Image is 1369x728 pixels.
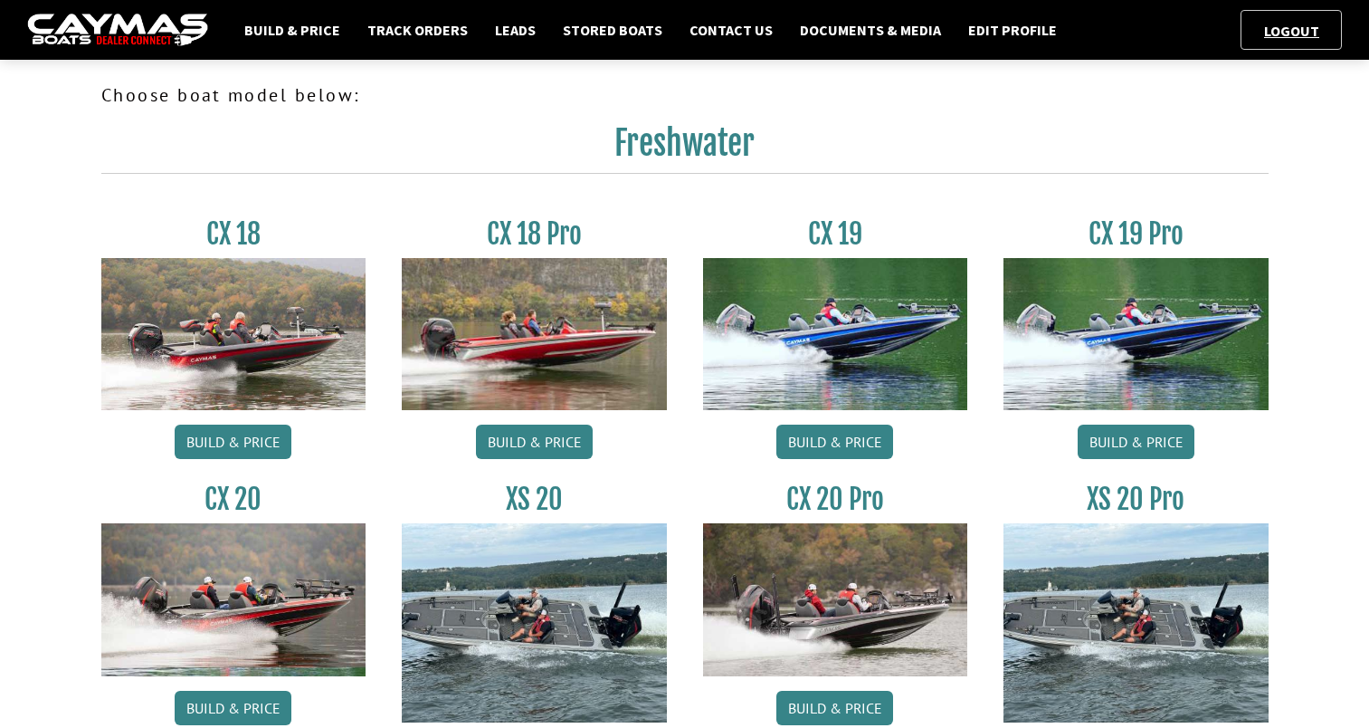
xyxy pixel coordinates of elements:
[175,425,291,459] a: Build & Price
[1003,258,1269,410] img: CX19_thumbnail.jpg
[703,217,968,251] h3: CX 19
[101,483,366,516] h3: CX 20
[101,258,366,410] img: CX-18S_thumbnail.jpg
[175,691,291,725] a: Build & Price
[776,425,893,459] a: Build & Price
[358,18,477,42] a: Track Orders
[554,18,671,42] a: Stored Boats
[101,123,1269,174] h2: Freshwater
[476,425,593,459] a: Build & Price
[703,483,968,516] h3: CX 20 Pro
[703,523,968,675] img: CX-20Pro_thumbnail.jpg
[1255,22,1328,40] a: Logout
[680,18,782,42] a: Contact Us
[776,691,893,725] a: Build & Price
[1003,483,1269,516] h3: XS 20 Pro
[27,14,208,47] img: caymas-dealer-connect-2ed40d3bc7270c1d8d7ffb4b79bf05adc795679939227970def78ec6f6c03838.gif
[959,18,1066,42] a: Edit Profile
[1003,523,1269,722] img: XS_20_resized.jpg
[402,523,667,722] img: XS_20_resized.jpg
[486,18,545,42] a: Leads
[1078,425,1194,459] a: Build & Price
[235,18,349,42] a: Build & Price
[1003,217,1269,251] h3: CX 19 Pro
[101,523,366,675] img: CX-20_thumbnail.jpg
[402,217,667,251] h3: CX 18 Pro
[703,258,968,410] img: CX19_thumbnail.jpg
[402,258,667,410] img: CX-18SS_thumbnail.jpg
[101,81,1269,109] p: Choose boat model below:
[101,217,366,251] h3: CX 18
[791,18,950,42] a: Documents & Media
[402,483,667,516] h3: XS 20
